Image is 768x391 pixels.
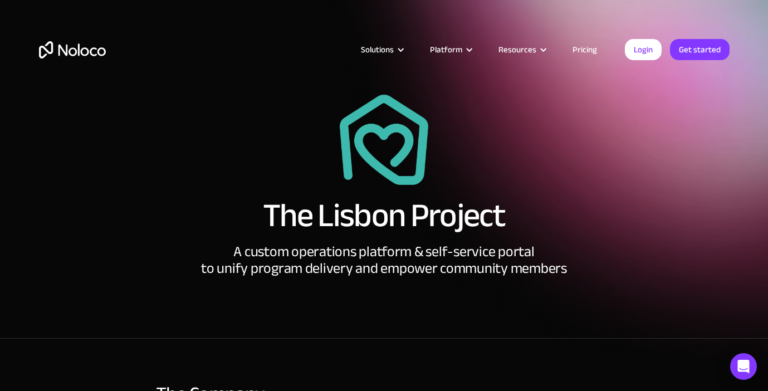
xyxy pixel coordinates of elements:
div: Open Intercom Messenger [730,353,757,380]
div: Platform [416,42,485,57]
div: Solutions [361,42,394,57]
a: home [39,41,106,58]
div: Resources [498,42,536,57]
div: A custom operations platform & self-service portal to unify program delivery and empower communit... [201,243,567,277]
div: Resources [485,42,559,57]
a: Get started [670,39,730,60]
h1: The Lisbon Project [263,199,505,232]
a: Pricing [559,42,611,57]
div: Solutions [347,42,416,57]
div: Platform [430,42,462,57]
a: Login [625,39,662,60]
